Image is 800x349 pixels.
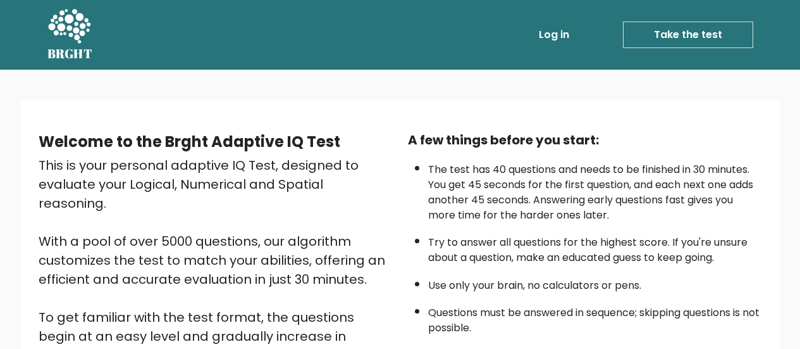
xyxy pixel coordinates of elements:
[47,5,93,65] a: BRGHT
[623,22,753,48] a: Take the test
[428,229,762,265] li: Try to answer all questions for the highest score. If you're unsure about a question, make an edu...
[47,46,93,61] h5: BRGHT
[408,130,762,149] div: A few things before you start:
[428,156,762,223] li: The test has 40 questions and needs to be finished in 30 minutes. You get 45 seconds for the firs...
[39,131,340,152] b: Welcome to the Brght Adaptive IQ Test
[428,299,762,336] li: Questions must be answered in sequence; skipping questions is not possible.
[428,272,762,293] li: Use only your brain, no calculators or pens.
[534,22,574,48] a: Log in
